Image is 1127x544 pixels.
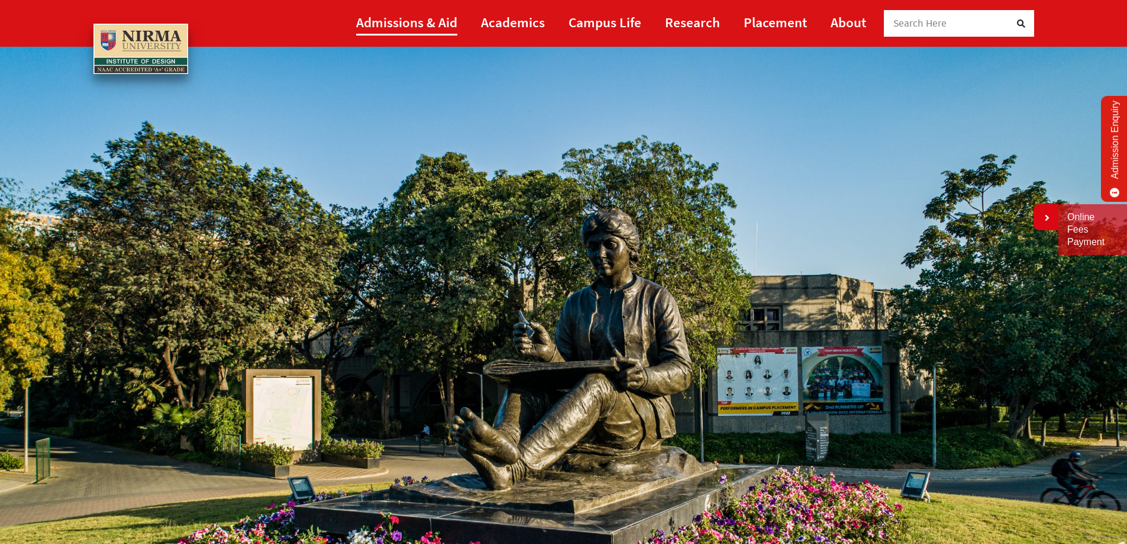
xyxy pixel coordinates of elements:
a: Academics [481,9,545,36]
img: main_logo [93,24,188,75]
a: Campus Life [569,9,641,36]
span: Search Here [893,17,947,30]
a: Research [665,9,720,36]
a: About [831,9,866,36]
a: Online Fees Payment [1067,211,1118,248]
a: Admissions & Aid [356,9,457,36]
a: Placement [744,9,807,36]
